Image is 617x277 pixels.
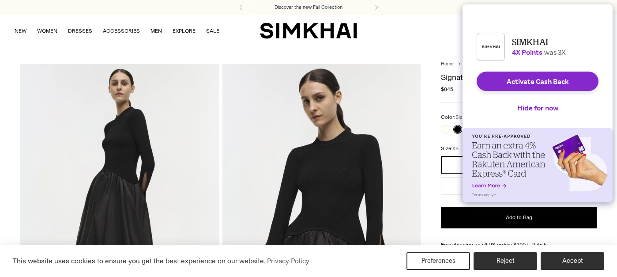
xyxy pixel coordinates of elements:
[150,21,162,41] a: MEN
[441,113,468,121] label: Color:
[441,156,490,174] button: XS
[441,61,454,67] a: Home
[406,252,470,270] button: Preferences
[541,252,604,270] button: Accept
[13,257,266,265] span: This website uses cookies to ensure you get the best experience on our website.
[531,241,548,249] a: Details
[441,207,597,228] button: Add to Bag
[441,241,597,249] div: Free shipping on all US orders $200+
[173,21,196,41] a: EXPLORE
[441,73,597,81] h1: Signature [PERSON_NAME]
[452,146,459,152] span: XS
[455,114,468,120] span: Black
[441,61,597,68] nav: breadcrumbs
[275,4,342,11] a: Discover the new Fall Collection
[68,21,92,41] a: DRESSES
[459,61,461,68] div: /
[441,144,459,153] label: Size:
[474,252,537,270] button: Reject
[266,254,311,268] a: Privacy Policy (opens in a new tab)
[37,21,57,41] a: WOMEN
[206,21,219,41] a: SALE
[15,21,26,41] a: NEW
[103,21,140,41] a: ACCESSORIES
[441,177,490,195] button: L
[260,22,357,39] a: SIMKHAI
[441,85,453,93] span: $845
[506,214,532,221] span: Add to Bag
